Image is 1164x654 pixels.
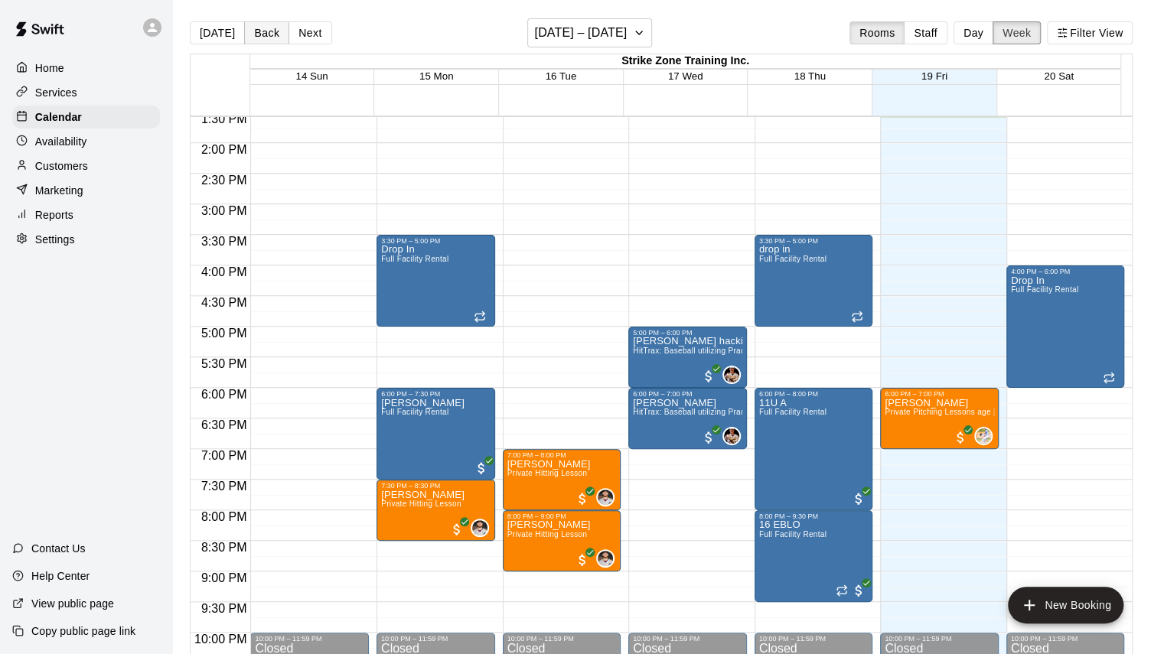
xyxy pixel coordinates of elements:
[851,491,866,506] span: All customers have paid
[472,520,487,535] img: Brett Graham
[12,228,160,251] a: Settings
[527,18,652,47] button: [DATE] – [DATE]
[1006,265,1125,388] div: 4:00 PM – 6:00 PM: Drop In
[255,635,364,643] div: 10:00 PM – 11:59 PM
[377,235,495,327] div: 3:30 PM – 5:00 PM: Drop In
[628,388,747,449] div: 6:00 PM – 7:00 PM: Nathan Szucs
[35,85,77,100] p: Services
[197,357,251,370] span: 5:30 PM
[197,602,251,615] span: 9:30 PM
[197,235,251,248] span: 3:30 PM
[12,106,160,129] a: Calendar
[197,418,251,431] span: 6:30 PM
[633,347,780,355] span: HitTrax: Baseball utilizing Practice mode
[419,70,453,82] span: 15 Mon
[197,388,251,401] span: 6:00 PM
[12,155,160,177] a: Customers
[976,428,991,444] img: Steven Hospital
[12,203,160,226] a: Reports
[197,174,251,187] span: 2:30 PM
[836,584,848,597] span: Recurring event
[35,207,73,223] p: Reports
[12,57,160,80] a: Home
[507,530,588,538] span: Private Hitting Lesson
[381,499,461,508] span: Private Hitting Lesson
[477,519,489,537] span: Brett Graham
[904,21,947,44] button: Staff
[668,70,703,82] button: 17 Wed
[1008,587,1123,623] button: add
[507,451,617,459] div: 7:00 PM – 8:00 PM
[851,311,863,323] span: Recurring event
[596,549,615,568] div: Brett Graham
[377,388,495,480] div: 6:00 PM – 7:30 PM: Jenkins
[507,635,617,643] div: 10:00 PM – 11:59 PM
[575,552,590,568] span: All customers have paid
[759,512,869,520] div: 8:00 PM – 9:30 PM
[471,519,489,537] div: Brett Graham
[1011,285,1078,294] span: Full Facility Rental
[755,510,873,602] div: 8:00 PM – 9:30 PM: 16 EBLO
[377,480,495,541] div: 7:30 PM – 8:30 PM: Nolan Overend
[474,460,489,476] span: All customers have paid
[35,134,87,149] p: Availability
[381,390,491,398] div: 6:00 PM – 7:30 PM
[633,408,780,416] span: HitTrax: Baseball utilizing Practice mode
[507,512,617,520] div: 8:00 PM – 9:00 PM
[197,571,251,584] span: 9:00 PM
[31,623,135,639] p: Copy public page link
[722,366,741,384] div: Garrett Takamatsu
[250,54,1121,69] div: Strike Zone Training Inc.
[12,130,160,153] a: Availability
[289,21,331,44] button: Next
[880,388,999,449] div: 6:00 PM – 7:00 PM: William Huckle
[197,204,251,217] span: 3:00 PM
[885,635,994,643] div: 10:00 PM – 11:59 PM
[628,327,747,388] div: 5:00 PM – 6:00 PM: graydon hacking
[197,541,251,554] span: 8:30 PM
[729,427,741,445] span: Garrett Takamatsu
[534,22,627,44] h6: [DATE] – [DATE]
[197,449,251,462] span: 7:00 PM
[1011,268,1120,275] div: 4:00 PM – 6:00 PM
[381,635,491,643] div: 10:00 PM – 11:59 PM
[729,366,741,384] span: Garrett Takamatsu
[191,633,250,646] span: 10:00 PM
[35,109,82,125] p: Calendar
[449,522,465,537] span: All customers have paid
[633,635,742,643] div: 10:00 PM – 11:59 PM
[851,583,866,598] span: All customers have paid
[546,70,577,82] button: 16 Tue
[885,390,994,398] div: 6:00 PM – 7:00 PM
[722,427,741,445] div: Garrett Takamatsu
[197,265,251,278] span: 4:00 PM
[381,482,491,490] div: 7:30 PM – 8:30 PM
[633,329,742,337] div: 5:00 PM – 6:00 PM
[759,530,827,538] span: Full Facility Rental
[197,143,251,156] span: 2:00 PM
[921,70,947,82] span: 19 Fri
[197,510,251,523] span: 8:00 PM
[12,81,160,104] div: Services
[575,491,590,506] span: All customers have paid
[724,428,739,444] img: Garrett Takamatsu
[12,179,160,202] a: Marketing
[759,408,827,416] span: Full Facility Rental
[974,427,993,445] div: Steven Hospital
[474,311,486,323] span: Recurring event
[295,70,328,82] button: 14 Sun
[794,70,826,82] button: 18 Thu
[35,60,64,76] p: Home
[1044,70,1074,82] span: 20 Sat
[31,568,90,584] p: Help Center
[993,21,1041,44] button: Week
[381,255,448,263] span: Full Facility Rental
